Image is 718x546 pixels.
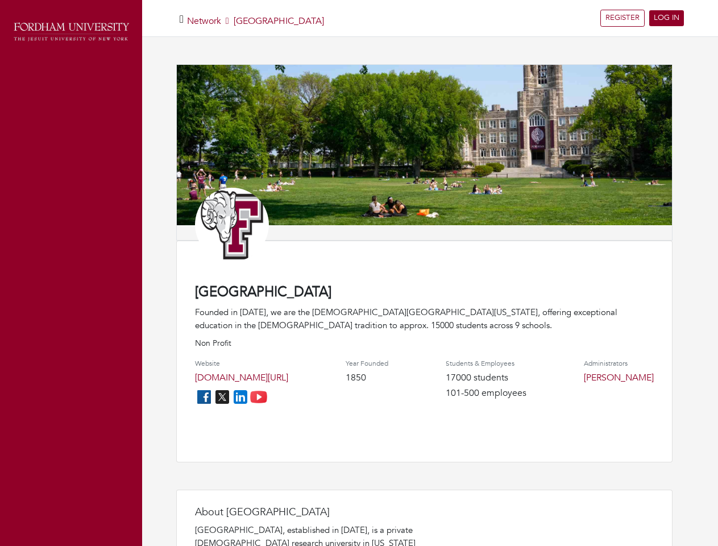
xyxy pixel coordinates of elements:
[195,284,654,301] h4: [GEOGRAPHIC_DATA]
[195,306,654,332] div: Founded in [DATE], we are the [DEMOGRAPHIC_DATA][GEOGRAPHIC_DATA][US_STATE], offering exceptional...
[195,506,422,519] h4: About [GEOGRAPHIC_DATA]
[346,373,388,383] h4: 1850
[584,371,654,384] a: [PERSON_NAME]
[11,20,131,44] img: fordham_logo.png
[649,10,684,26] a: LOG IN
[446,359,526,367] h4: Students & Employees
[250,388,268,406] img: youtube_icon-fc3c61c8c22f3cdcae68f2f17984f5f016928f0ca0694dd5da90beefb88aa45e.png
[213,388,231,406] img: twitter_icon-7d0bafdc4ccc1285aa2013833b377ca91d92330db209b8298ca96278571368c9.png
[195,337,654,349] p: Non Profit
[195,371,288,384] a: [DOMAIN_NAME][URL]
[195,188,269,262] img: Athletic_Logo_Primary_Letter_Mark_1.jpg
[187,15,221,27] a: Network
[584,359,654,367] h4: Administrators
[446,373,526,383] h4: 17000 students
[195,388,213,406] img: facebook_icon-256f8dfc8812ddc1b8eade64b8eafd8a868ed32f90a8d2bb44f507e1979dbc24.png
[187,16,324,27] h5: [GEOGRAPHIC_DATA]
[231,388,250,406] img: linkedin_icon-84db3ca265f4ac0988026744a78baded5d6ee8239146f80404fb69c9eee6e8e7.png
[346,359,388,367] h4: Year Founded
[446,388,526,399] h4: 101-500 employees
[600,10,645,27] a: REGISTER
[177,65,672,225] img: 683a5b8e835635248a5481166db1a0f398a14ab9.jpg
[195,359,288,367] h4: Website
